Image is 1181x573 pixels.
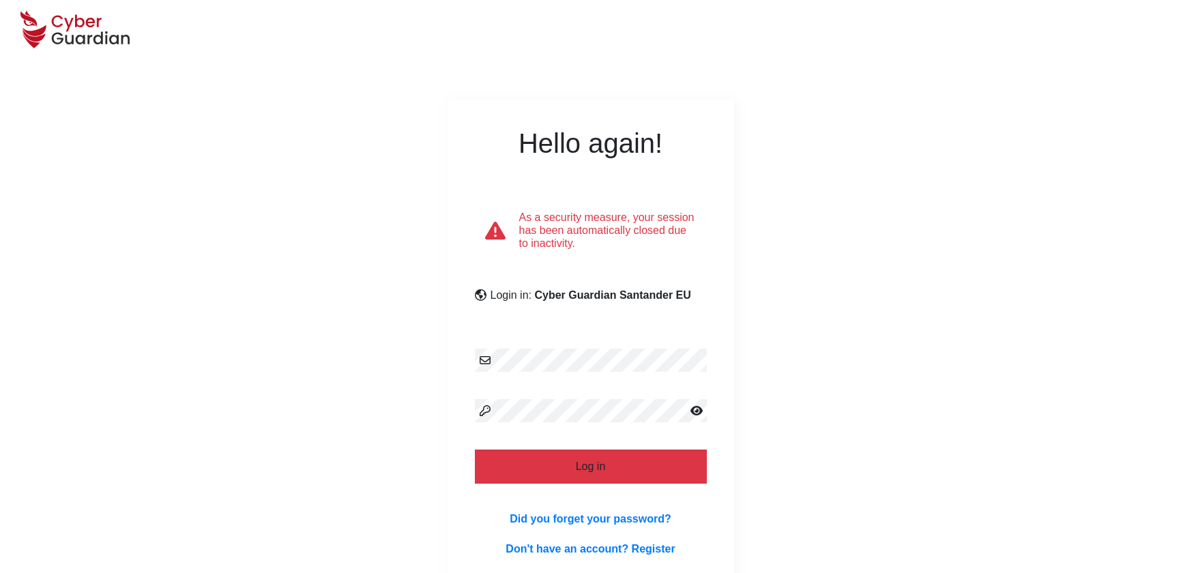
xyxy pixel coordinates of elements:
[475,127,707,160] h1: Hello again!
[485,458,697,475] div: Log in
[491,287,691,310] p: Login in:
[475,450,707,484] button: Log in
[475,541,707,557] a: Don't have an account? Register
[475,511,707,527] a: Did you forget your password?
[519,211,697,250] p: As a security measure, your session has been automatically closed due to inactivity.
[534,289,690,301] b: Cyber Guardian Santander EU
